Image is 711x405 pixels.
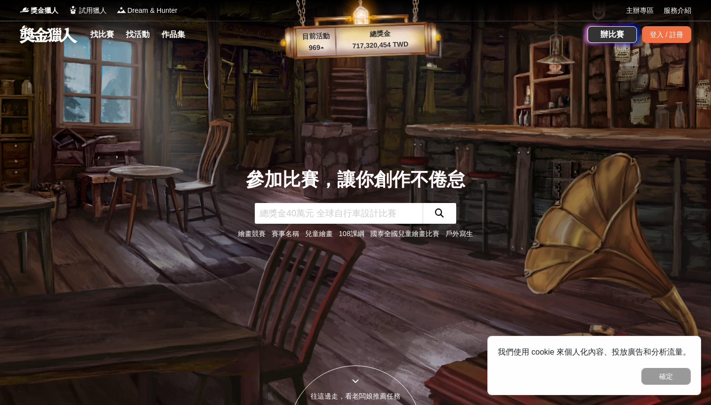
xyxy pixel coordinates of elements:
p: 717,320,454 TWD [336,39,425,52]
img: Logo [20,5,30,15]
a: 服務介紹 [664,5,691,16]
a: 戶外寫生 [445,230,473,238]
div: 登入 / 註冊 [642,26,691,43]
a: LogoDream & Hunter [117,5,177,16]
button: 確定 [641,368,691,385]
div: 參加比賽，讓你創作不倦怠 [238,166,473,194]
a: 辦比賽 [588,26,637,43]
a: 找比賽 [86,28,118,41]
img: Logo [117,5,126,15]
p: 目前活動 [296,31,336,42]
span: Dream & Hunter [127,5,177,16]
a: 賽事名稱 [272,230,299,238]
div: 往這邊走，看老闆娘推薦任務 [289,391,422,402]
p: 總獎金 [335,27,425,40]
a: 繪畫競賽 [238,230,266,238]
a: Logo試用獵人 [68,5,107,16]
a: 找活動 [122,28,154,41]
a: 作品集 [158,28,189,41]
span: 試用獵人 [79,5,107,16]
a: 兒童繪畫 [305,230,333,238]
a: 108課綱 [339,230,364,238]
a: 國泰全國兒童繪畫比賽 [370,230,439,238]
a: 主辦專區 [626,5,654,16]
img: Logo [68,5,78,15]
span: 我們使用 cookie 來個人化內容、投放廣告和分析流量。 [498,348,691,356]
p: 969 ▴ [296,42,336,54]
input: 總獎金40萬元 全球自行車設計比賽 [255,203,423,224]
a: Logo獎金獵人 [20,5,58,16]
span: 獎金獵人 [31,5,58,16]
